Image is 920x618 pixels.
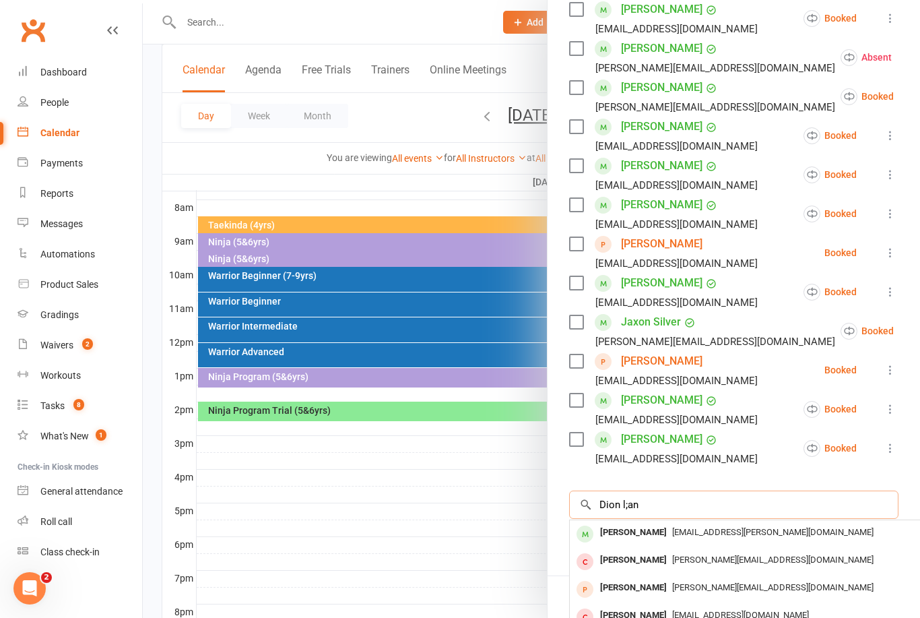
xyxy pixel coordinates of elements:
div: Booked [841,323,894,340]
div: Booked [803,206,857,222]
a: Waivers 2 [18,330,142,361]
a: [PERSON_NAME] [621,233,702,255]
a: Payments [18,148,142,179]
a: [PERSON_NAME] [621,38,702,59]
a: Automations [18,239,142,270]
div: prospect [577,581,593,598]
div: Waivers [40,340,73,350]
span: 2 [41,572,52,583]
iframe: Intercom live chat [13,572,46,605]
div: Payments [40,158,83,168]
div: Dashboard [40,67,87,78]
a: Clubworx [16,13,50,47]
a: People [18,88,142,118]
a: [PERSON_NAME] [621,350,702,372]
div: Booked [803,10,857,27]
div: Booked [841,88,894,105]
div: Booked [803,127,857,144]
div: What's New [40,431,89,441]
div: Roll call [40,516,72,527]
div: [EMAIL_ADDRESS][DOMAIN_NAME] [595,177,758,194]
div: Booked [824,365,857,375]
a: Gradings [18,300,142,330]
div: [PERSON_NAME] [595,578,672,598]
div: [EMAIL_ADDRESS][DOMAIN_NAME] [595,294,758,311]
div: [EMAIL_ADDRESS][DOMAIN_NAME] [595,450,758,468]
div: Booked [824,248,857,257]
div: Booked [803,284,857,301]
div: member [577,526,593,543]
a: Workouts [18,361,142,391]
div: Booked [803,401,857,418]
a: Product Sales [18,270,142,300]
span: [EMAIL_ADDRESS][PERSON_NAME][DOMAIN_NAME] [672,527,874,537]
a: [PERSON_NAME] [621,155,702,177]
div: Class check-in [40,547,100,557]
div: Messages [40,218,83,229]
div: Absent [841,49,892,66]
div: Workouts [40,370,81,381]
div: Gradings [40,309,79,320]
a: What's New1 [18,421,142,452]
div: Product Sales [40,279,98,290]
a: Jaxon Silver [621,311,681,333]
div: [PERSON_NAME][EMAIL_ADDRESS][DOMAIN_NAME] [595,98,835,116]
div: [PERSON_NAME] [595,523,672,543]
div: Tasks [40,400,65,411]
a: [PERSON_NAME] [621,116,702,137]
div: Booked [803,166,857,183]
span: 2 [82,338,93,350]
a: Class kiosk mode [18,537,142,567]
div: Booked [803,440,857,457]
div: [EMAIL_ADDRESS][DOMAIN_NAME] [595,411,758,429]
a: Calendar [18,118,142,148]
div: member [577,553,593,570]
a: Messages [18,209,142,239]
a: [PERSON_NAME] [621,429,702,450]
a: [PERSON_NAME] [621,194,702,216]
div: General attendance [40,486,123,497]
a: Reports [18,179,142,209]
div: People [40,97,69,108]
div: Automations [40,249,95,259]
span: [PERSON_NAME][EMAIL_ADDRESS][DOMAIN_NAME] [672,582,874,592]
div: Calendar [40,127,79,138]
a: [PERSON_NAME] [621,77,702,98]
span: 8 [73,399,84,410]
span: [PERSON_NAME][EMAIL_ADDRESS][DOMAIN_NAME] [672,555,874,565]
a: Dashboard [18,57,142,88]
div: [PERSON_NAME] [595,551,672,570]
a: Roll call [18,507,142,537]
div: [EMAIL_ADDRESS][DOMAIN_NAME] [595,255,758,272]
a: General attendance kiosk mode [18,476,142,507]
div: [PERSON_NAME][EMAIL_ADDRESS][DOMAIN_NAME] [595,59,835,77]
div: [EMAIL_ADDRESS][DOMAIN_NAME] [595,137,758,155]
a: Tasks 8 [18,391,142,421]
span: 1 [96,429,106,441]
a: [PERSON_NAME] [621,390,702,411]
div: [PERSON_NAME][EMAIL_ADDRESS][DOMAIN_NAME] [595,333,835,350]
div: Reports [40,188,73,199]
div: [EMAIL_ADDRESS][DOMAIN_NAME] [595,216,758,233]
div: [EMAIL_ADDRESS][DOMAIN_NAME] [595,20,758,38]
a: [PERSON_NAME] [621,272,702,294]
div: [EMAIL_ADDRESS][DOMAIN_NAME] [595,372,758,390]
input: Search to add attendees [569,491,898,519]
